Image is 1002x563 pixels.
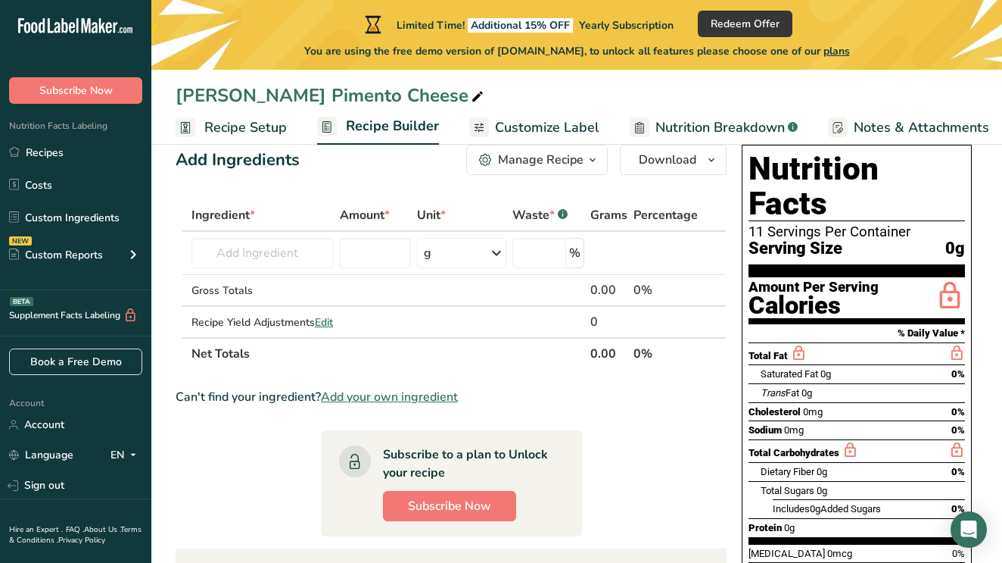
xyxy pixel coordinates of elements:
a: Notes & Attachments [828,111,989,145]
span: Redeem Offer [711,16,780,32]
span: Fat [761,387,799,399]
span: Protein [748,522,782,533]
div: [PERSON_NAME] Pimento Cheese [176,82,487,109]
span: Serving Size [748,239,842,258]
span: Subscribe Now [39,83,113,99]
span: Dietary Fiber [761,466,814,477]
span: Subscribe Now [408,497,491,515]
button: Subscribe Now [9,77,142,104]
div: Custom Reports [9,247,103,263]
span: Amount [340,206,390,224]
div: 11 Servings Per Container [748,224,965,239]
div: 0% [633,281,698,299]
span: 0% [951,466,965,477]
span: 0g [801,387,812,399]
span: Yearly Subscription [579,18,674,33]
div: Subscribe to a plan to Unlock your recipe [383,446,552,482]
div: Add Ingredients [176,148,300,173]
div: Gross Totals [191,283,334,299]
span: Ingredient [191,206,255,224]
button: Subscribe Now [383,491,516,521]
span: 0% [951,503,965,515]
span: 0g [820,368,831,380]
h1: Nutrition Facts [748,152,965,221]
div: 0.00 [590,281,627,299]
a: Privacy Policy [58,535,105,546]
div: Amount Per Serving [748,280,879,295]
div: g [424,244,431,262]
span: Customize Label [495,117,599,138]
span: Includes Added Sugars [773,503,881,515]
i: Trans [761,387,786,399]
span: 0g [817,485,827,496]
span: 0mcg [827,548,852,559]
span: 0mg [784,424,804,436]
div: Manage Recipe [498,151,583,169]
span: Recipe Setup [204,117,287,138]
span: 0% [951,406,965,418]
span: Cholesterol [748,406,801,418]
span: Download [639,151,696,169]
a: Language [9,442,73,468]
th: Net Totals [188,337,587,369]
a: Book a Free Demo [9,349,142,375]
span: Notes & Attachments [854,117,989,138]
a: FAQ . [66,524,84,535]
a: Customize Label [469,111,599,145]
span: Total Sugars [761,485,814,496]
button: Redeem Offer [698,11,792,37]
span: Edit [315,315,333,330]
a: Hire an Expert . [9,524,63,535]
div: Calories [748,295,879,317]
div: 0 [590,313,627,331]
div: EN [110,446,142,464]
div: Open Intercom Messenger [951,511,987,548]
th: 0.00 [587,337,630,369]
span: Additional 15% OFF [468,18,573,33]
span: Add your own ingredient [321,388,458,406]
span: You are using the free demo version of [DOMAIN_NAME], to unlock all features please choose one of... [304,43,850,59]
th: 0% [630,337,701,369]
span: Saturated Fat [761,368,818,380]
div: Can't find your ingredient? [176,388,727,406]
span: Percentage [633,206,698,224]
a: Terms & Conditions . [9,524,142,546]
a: Recipe Setup [176,111,287,145]
div: Limited Time! [362,15,674,33]
input: Add Ingredient [191,238,334,268]
button: Manage Recipe [466,145,608,175]
span: Total Carbohydrates [748,447,839,458]
span: 0% [951,368,965,380]
span: 0% [951,424,965,436]
span: 0g [817,466,827,477]
div: BETA [10,297,33,306]
section: % Daily Value * [748,324,965,342]
span: Sodium [748,424,782,436]
span: Grams [590,206,627,224]
span: 0mg [803,406,823,418]
span: 0g [784,522,795,533]
div: Waste [512,206,568,224]
span: Total Fat [748,350,788,361]
span: 0% [952,548,965,559]
span: Nutrition Breakdown [655,117,785,138]
span: Recipe Builder [346,116,439,136]
span: Unit [417,206,446,224]
span: 0g [945,239,965,258]
span: 0g [810,503,820,515]
span: [MEDICAL_DATA] [748,548,825,559]
a: Nutrition Breakdown [630,111,798,145]
div: NEW [9,236,32,246]
button: Download [620,145,727,175]
a: Recipe Builder [317,109,439,145]
span: plans [823,44,850,58]
div: Recipe Yield Adjustments [191,314,334,330]
a: About Us . [84,524,120,535]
